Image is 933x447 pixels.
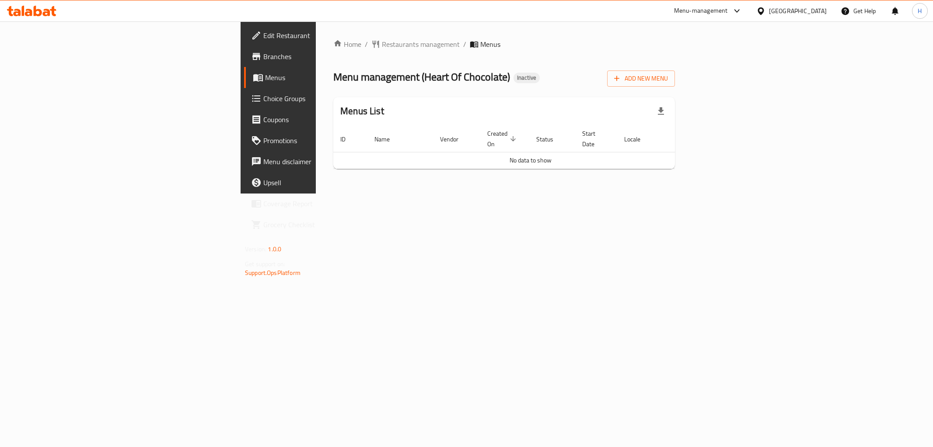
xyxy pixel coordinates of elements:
span: Branches [263,51,389,62]
button: Add New Menu [607,70,675,87]
span: Add New Menu [614,73,668,84]
a: Restaurants management [371,39,460,49]
span: Coverage Report [263,198,389,209]
span: Restaurants management [382,39,460,49]
span: Get support on: [245,258,285,270]
span: Grocery Checklist [263,219,389,230]
div: Export file [650,101,671,122]
span: Status [536,134,565,144]
a: Upsell [244,172,396,193]
a: Grocery Checklist [244,214,396,235]
div: Menu-management [674,6,728,16]
a: Promotions [244,130,396,151]
span: Vendor [440,134,470,144]
a: Coupons [244,109,396,130]
span: Locale [624,134,652,144]
div: [GEOGRAPHIC_DATA] [769,6,827,16]
a: Support.OpsPlatform [245,267,301,278]
li: / [463,39,466,49]
span: Name [374,134,401,144]
span: Choice Groups [263,93,389,104]
span: Coupons [263,114,389,125]
span: Version: [245,243,266,255]
span: Menu management ( Heart Of Chocolate ) [333,67,510,87]
span: ID [340,134,357,144]
nav: breadcrumb [333,39,675,49]
span: Inactive [514,74,540,81]
table: enhanced table [333,126,728,169]
span: Menus [480,39,500,49]
th: Actions [662,126,728,152]
a: Coverage Report [244,193,396,214]
span: Promotions [263,135,389,146]
span: 1.0.0 [268,243,281,255]
span: Menus [265,72,389,83]
a: Choice Groups [244,88,396,109]
span: Created On [487,128,519,149]
a: Branches [244,46,396,67]
span: Menu disclaimer [263,156,389,167]
a: Menu disclaimer [244,151,396,172]
span: H [918,6,922,16]
a: Menus [244,67,396,88]
span: Upsell [263,177,389,188]
span: No data to show [510,155,552,166]
div: Inactive [514,73,540,83]
span: Start Date [582,128,607,149]
a: Edit Restaurant [244,25,396,46]
span: Edit Restaurant [263,30,389,41]
h2: Menus List [340,105,384,118]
